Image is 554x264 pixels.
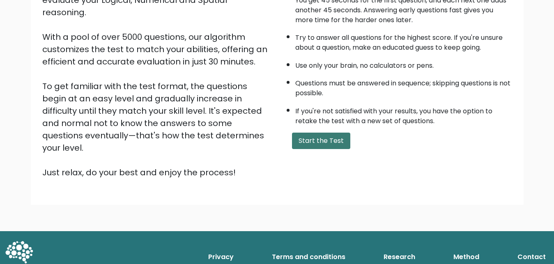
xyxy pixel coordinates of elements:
[292,133,350,149] button: Start the Test
[295,102,512,126] li: If you're not satisfied with your results, you have the option to retake the test with a new set ...
[295,29,512,53] li: Try to answer all questions for the highest score. If you're unsure about a question, make an edu...
[295,57,512,71] li: Use only your brain, no calculators or pens.
[295,74,512,98] li: Questions must be answered in sequence; skipping questions is not possible.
